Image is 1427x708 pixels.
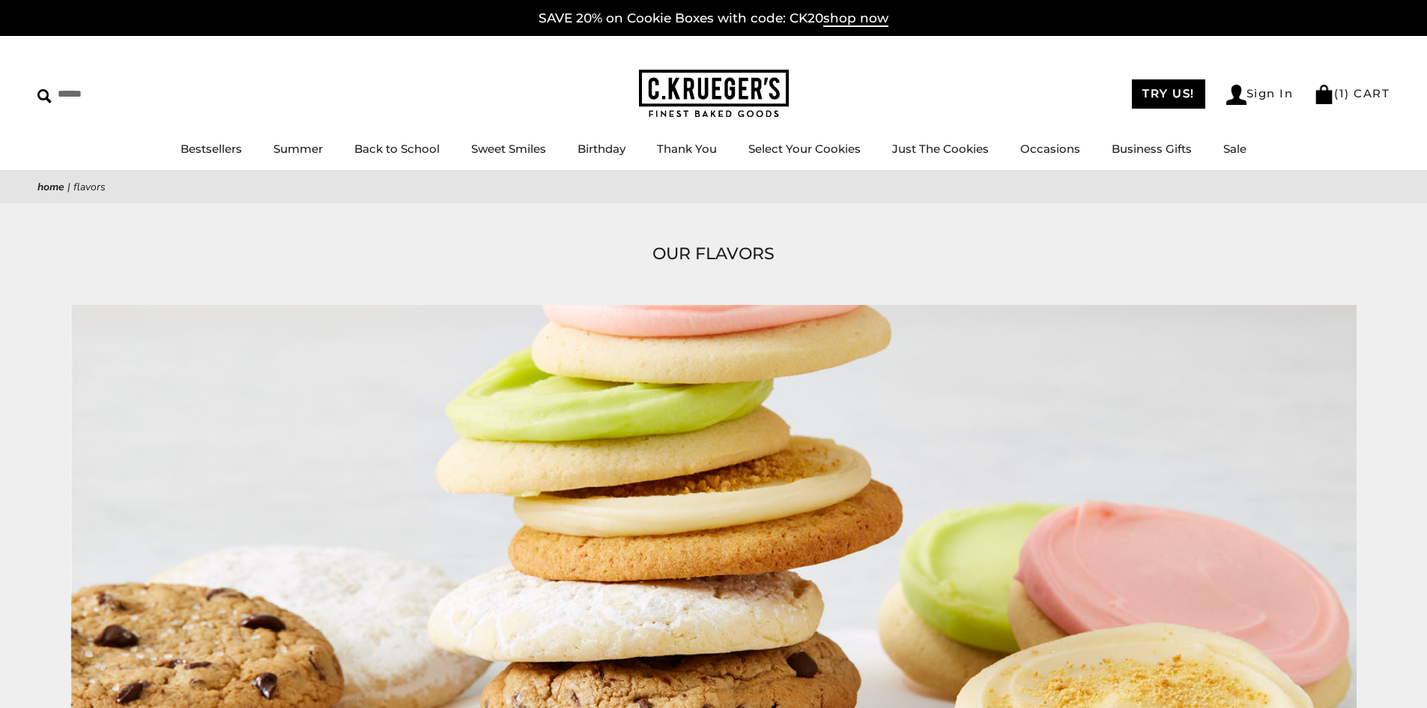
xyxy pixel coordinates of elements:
[657,142,717,156] a: Thank You
[37,180,64,194] a: Home
[1132,79,1205,109] a: TRY US!
[181,142,242,156] a: Bestsellers
[1226,85,1246,105] img: Account
[1339,86,1345,100] span: 1
[1314,85,1334,104] img: Bag
[748,142,861,156] a: Select Your Cookies
[1112,142,1192,156] a: Business Gifts
[823,10,888,27] span: shop now
[1020,142,1080,156] a: Occasions
[578,142,625,156] a: Birthday
[37,178,1390,196] nav: breadcrumbs
[73,180,106,194] span: Flavors
[67,180,70,194] span: |
[37,89,52,103] img: Search
[539,10,888,27] a: SAVE 20% on Cookie Boxes with code: CK20shop now
[639,70,789,118] img: C.KRUEGER'S
[354,142,440,156] a: Back to School
[273,142,323,156] a: Summer
[1226,85,1294,105] a: Sign In
[37,82,216,106] input: Search
[471,142,546,156] a: Sweet Smiles
[1314,86,1390,100] a: (1) CART
[1223,142,1246,156] a: Sale
[892,142,989,156] a: Just The Cookies
[60,240,1367,267] h1: OUR FLAVORS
